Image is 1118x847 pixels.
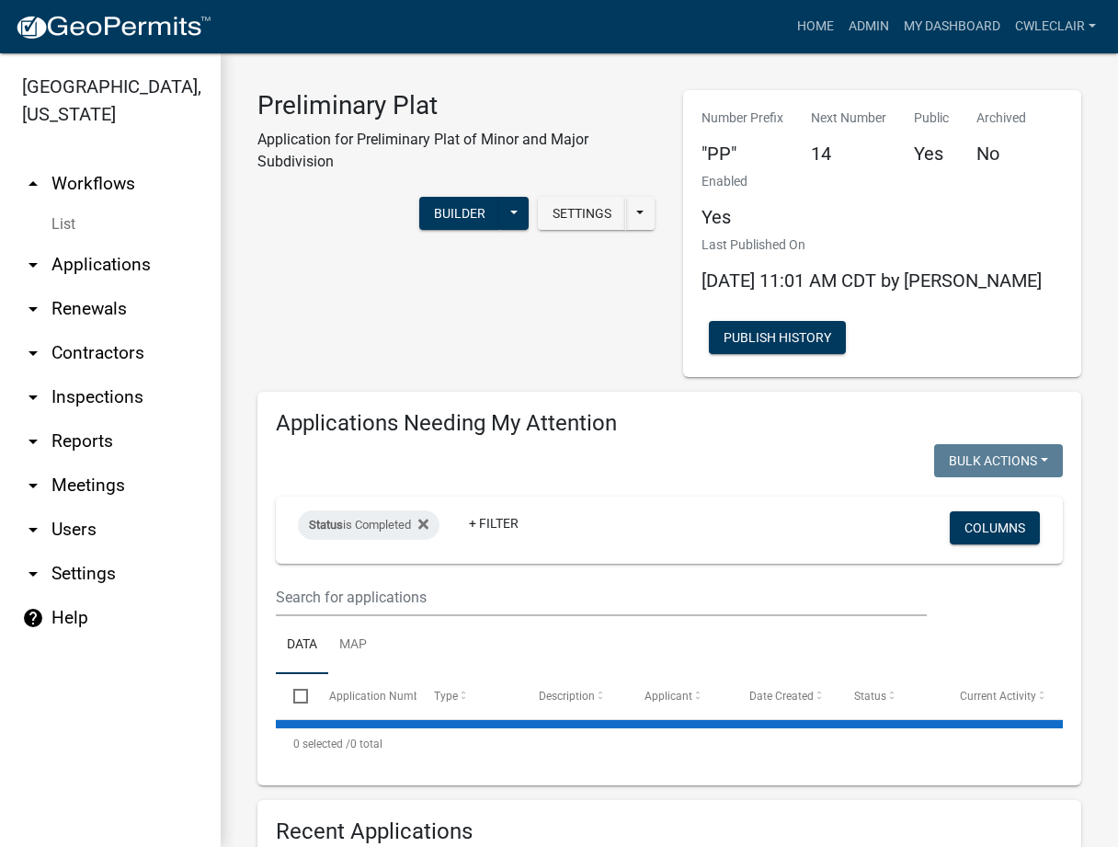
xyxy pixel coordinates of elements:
[419,197,500,230] button: Builder
[328,616,378,675] a: Map
[976,109,1026,128] p: Archived
[538,197,626,230] button: Settings
[22,173,44,195] i: arrow_drop_up
[702,235,1042,255] p: Last Published On
[749,690,814,703] span: Date Created
[434,690,458,703] span: Type
[709,332,846,347] wm-modal-confirm: Workflow Publish History
[702,109,783,128] p: Number Prefix
[22,386,44,408] i: arrow_drop_down
[22,298,44,320] i: arrow_drop_down
[276,410,1063,437] h4: Applications Needing My Attention
[257,129,656,173] p: Application for Preliminary Plat of Minor and Major Subdivision
[702,172,747,191] p: Enabled
[950,511,1040,544] button: Columns
[22,342,44,364] i: arrow_drop_down
[22,254,44,276] i: arrow_drop_down
[309,518,343,532] span: Status
[329,690,429,703] span: Application Number
[709,321,846,354] button: Publish History
[416,674,521,718] datatable-header-cell: Type
[22,563,44,585] i: arrow_drop_down
[521,674,626,718] datatable-header-cell: Description
[837,674,941,718] datatable-header-cell: Status
[311,674,416,718] datatable-header-cell: Application Number
[276,578,927,616] input: Search for applications
[732,674,837,718] datatable-header-cell: Date Created
[22,607,44,629] i: help
[790,9,841,44] a: Home
[934,444,1063,477] button: Bulk Actions
[454,507,533,540] a: + Filter
[276,721,1063,767] div: 0 total
[914,143,949,165] h5: Yes
[896,9,1008,44] a: My Dashboard
[960,690,1036,703] span: Current Activity
[22,430,44,452] i: arrow_drop_down
[276,616,328,675] a: Data
[645,690,692,703] span: Applicant
[293,738,350,750] span: 0 selected /
[539,690,595,703] span: Description
[627,674,732,718] datatable-header-cell: Applicant
[841,9,896,44] a: Admin
[702,143,783,165] h5: "PP"
[702,206,747,228] h5: Yes
[1008,9,1103,44] a: cwleclair
[976,143,1026,165] h5: No
[276,818,1063,845] h4: Recent Applications
[22,519,44,541] i: arrow_drop_down
[22,475,44,497] i: arrow_drop_down
[811,143,886,165] h5: 14
[298,510,439,540] div: is Completed
[811,109,886,128] p: Next Number
[854,690,886,703] span: Status
[276,674,311,718] datatable-header-cell: Select
[914,109,949,128] p: Public
[942,674,1047,718] datatable-header-cell: Current Activity
[257,90,656,121] h3: Preliminary Plat
[702,269,1042,292] span: [DATE] 11:01 AM CDT by [PERSON_NAME]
